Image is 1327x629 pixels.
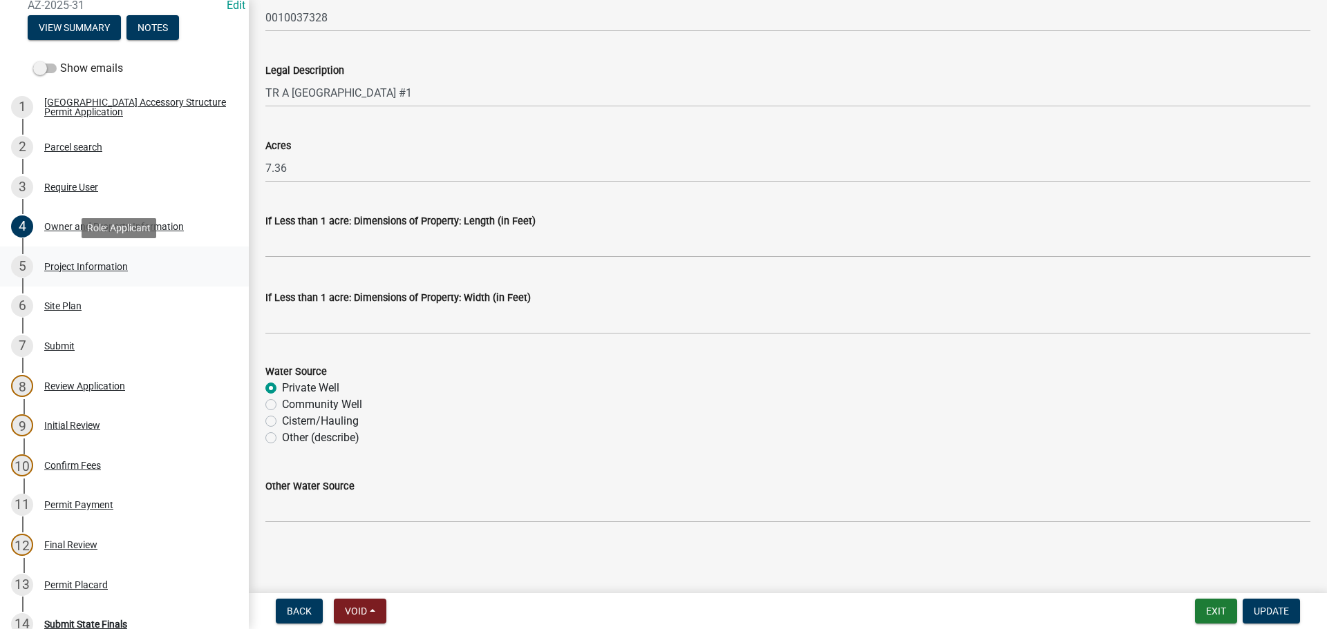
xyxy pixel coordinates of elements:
label: Water Source [265,367,327,377]
div: 11 [11,494,33,516]
div: 12 [11,534,33,556]
label: Other (describe) [282,429,359,446]
label: If Less than 1 acre: Dimensions of Property: Length (in Feet) [265,217,536,226]
div: 8 [11,375,33,397]
div: 3 [11,176,33,198]
button: View Summary [28,15,121,40]
div: 1 [11,96,33,118]
label: Private Well [282,380,339,396]
wm-modal-confirm: Summary [28,23,121,34]
div: Site Plan [44,301,82,311]
label: Legal Description [265,66,344,76]
wm-modal-confirm: Notes [126,23,179,34]
button: Back [276,599,323,623]
div: Review Application [44,381,125,391]
div: 7 [11,335,33,357]
label: Show emails [33,60,123,77]
div: 9 [11,414,33,436]
span: Back [287,606,312,617]
label: Community Well [282,396,362,413]
label: Other Water Source [265,482,355,492]
div: Confirm Fees [44,461,101,470]
div: 10 [11,454,33,476]
div: Owner and Property Information [44,222,184,231]
div: [GEOGRAPHIC_DATA] Accessory Structure Permit Application [44,97,227,117]
div: 13 [11,574,33,596]
div: Submit State Finals [44,619,127,629]
div: Final Review [44,540,97,550]
label: Cistern/Hauling [282,413,359,429]
div: Submit [44,341,75,351]
span: Void [345,606,367,617]
button: Update [1243,599,1300,623]
div: Require User [44,182,98,192]
div: Role: Applicant [82,218,156,238]
div: 4 [11,215,33,238]
button: Void [334,599,386,623]
div: Parcel search [44,142,102,152]
button: Exit [1195,599,1237,623]
button: Notes [126,15,179,40]
div: Project Information [44,262,128,271]
div: 6 [11,295,33,317]
div: Permit Placard [44,580,108,590]
label: Acres [265,142,291,151]
div: 5 [11,255,33,278]
label: If Less than 1 acre: Dimensions of Property: Width (in Feet) [265,293,531,303]
div: 2 [11,136,33,158]
div: Initial Review [44,420,100,430]
div: Permit Payment [44,500,113,510]
span: Update [1254,606,1289,617]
